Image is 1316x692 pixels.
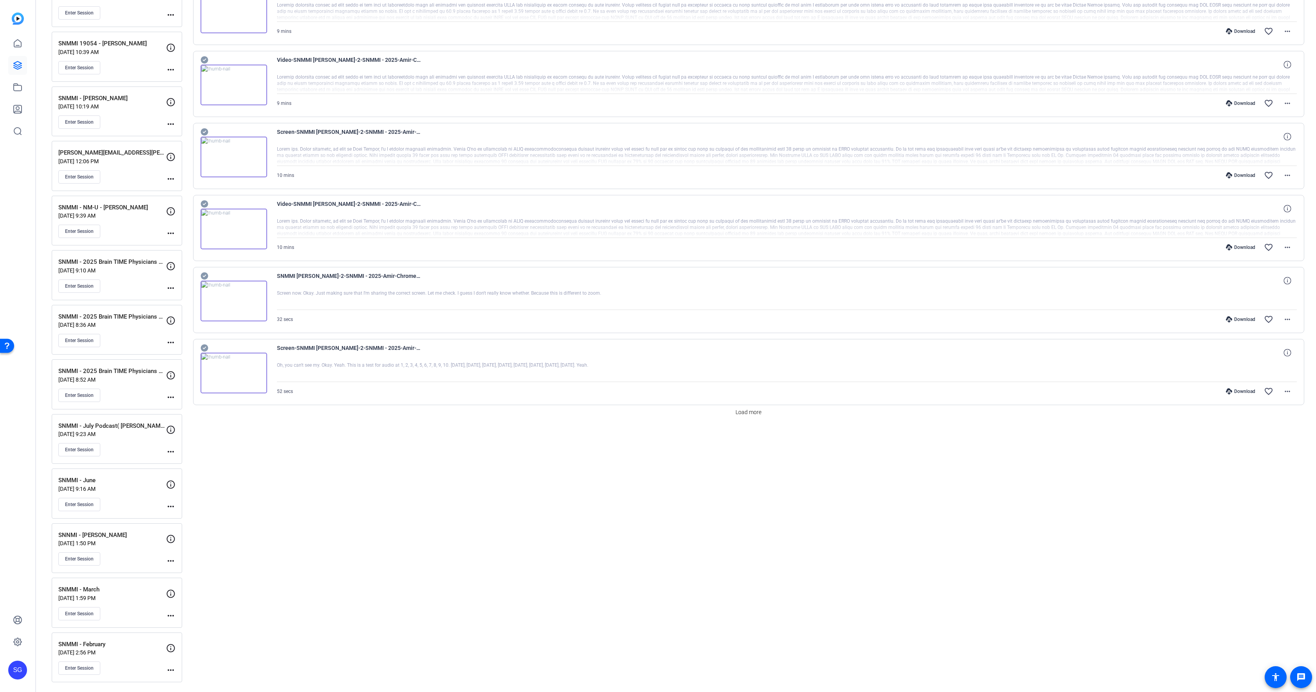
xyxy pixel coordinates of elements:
p: [DATE] 9:23 AM [58,431,166,437]
img: blue-gradient.svg [12,13,24,25]
mat-icon: accessibility [1271,672,1280,682]
p: SNMMI 19054 - [PERSON_NAME] [58,39,166,48]
img: thumb-nail [201,353,267,393]
span: Load more [736,408,761,416]
img: thumb-nail [201,65,267,105]
button: Enter Session [58,279,100,293]
span: Enter Session [65,10,94,16]
span: 9 mins [277,101,291,106]
p: SNNMI - [PERSON_NAME] [58,531,166,540]
p: [DATE] 8:52 AM [58,377,166,383]
mat-icon: favorite_border [1264,99,1273,108]
div: Download [1222,100,1259,106]
p: [DATE] 9:16 AM [58,486,166,492]
div: Download [1222,172,1259,178]
span: Enter Session [65,337,94,344]
img: thumb-nail [201,281,267,321]
mat-icon: more_horiz [166,447,175,456]
p: [DATE] 10:19 AM [58,103,166,110]
button: Load more [732,405,765,419]
mat-icon: more_horiz [166,665,175,675]
mat-icon: more_horiz [166,10,175,20]
div: Download [1222,316,1259,323]
mat-icon: more_horiz [166,393,175,402]
p: [DATE] 12:06 PM [58,158,166,164]
p: [DATE] 10:39 AM [58,49,166,55]
span: Enter Session [65,501,94,508]
mat-icon: more_horiz [166,174,175,184]
mat-icon: more_horiz [166,502,175,511]
p: SNMMI - NM-U - [PERSON_NAME] [58,203,166,212]
mat-icon: more_horiz [166,338,175,347]
p: [DATE] 9:39 AM [58,213,166,219]
mat-icon: favorite_border [1264,315,1273,324]
span: Enter Session [65,447,94,453]
div: SG [8,661,27,679]
span: Video-SNMMI [PERSON_NAME]-2-SNMMI - 2025-Amir-Chrome-2025-09-03-20-25-24-681-0 [277,55,422,74]
mat-icon: more_horiz [1283,243,1292,252]
span: 9 mins [277,29,291,34]
p: SNMMI - 2025 Brain TIME Physicians Series - [PERSON_NAME] [58,367,166,376]
div: Download [1222,388,1259,395]
mat-icon: favorite_border [1264,387,1273,396]
div: Download [1222,28,1259,34]
span: 10 mins [277,245,294,250]
mat-icon: favorite_border [1264,171,1273,180]
p: SNMMI - 2025 Brain TIME Physicians Series - [PERSON_NAME] [58,312,166,321]
mat-icon: favorite_border [1264,27,1273,36]
p: [PERSON_NAME][EMAIL_ADDRESS][PERSON_NAME][DOMAIN_NAME] [58,148,166,157]
p: SNMMI - February [58,640,166,649]
mat-icon: more_horiz [166,611,175,620]
span: 10 mins [277,173,294,178]
span: SNMMI [PERSON_NAME]-2-SNMMI - 2025-Amir-Chrome-2025-09-03-20-14-18-800-0 [277,271,422,290]
p: SNMMI - June [58,476,166,485]
button: Enter Session [58,61,100,74]
mat-icon: more_horiz [1283,171,1292,180]
span: Screen-SNMMI [PERSON_NAME]-2-SNMMI - 2025-Amir-Chrome-2025-09-03-20-15-18-903-0 [277,127,422,146]
span: Enter Session [65,174,94,180]
img: thumb-nail [201,209,267,249]
button: Enter Session [58,443,100,456]
span: Video-SNMMI [PERSON_NAME]-2-SNMMI - 2025-Amir-Chrome-2025-09-03-20-15-18-903-0 [277,199,422,218]
button: Enter Session [58,170,100,184]
mat-icon: more_horiz [166,283,175,293]
p: [DATE] 1:59 PM [58,595,166,601]
button: Enter Session [58,607,100,620]
span: Enter Session [65,665,94,671]
button: Enter Session [58,225,100,238]
span: Screen-SNMMI [PERSON_NAME]-2-SNMMI - 2025-Amir-Chrome-2025-09-03-20-12-09-462-0 [277,343,422,362]
p: SNMMI - [PERSON_NAME] [58,94,166,103]
p: [DATE] 8:36 AM [58,322,166,328]
button: Enter Session [58,661,100,675]
mat-icon: more_horiz [166,119,175,129]
p: [DATE] 9:10 AM [58,267,166,274]
span: Enter Session [65,283,94,289]
button: Enter Session [58,389,100,402]
span: 32 secs [277,317,293,322]
span: Enter Session [65,392,94,398]
button: Enter Session [58,6,100,20]
img: thumb-nail [201,137,267,177]
mat-icon: more_horiz [166,556,175,566]
span: Enter Session [65,228,94,234]
mat-icon: favorite_border [1264,243,1273,252]
button: Enter Session [58,115,100,129]
p: [DATE] 2:56 PM [58,649,166,656]
span: Enter Session [65,65,94,71]
mat-icon: more_horiz [166,229,175,238]
span: 52 secs [277,389,293,394]
span: Enter Session [65,556,94,562]
p: SNMMI - July Podcast( [PERSON_NAME]/[PERSON_NAME]) [58,422,166,431]
mat-icon: more_horiz [1283,99,1292,108]
mat-icon: message [1296,672,1306,682]
mat-icon: more_horiz [166,65,175,74]
button: Enter Session [58,334,100,347]
div: Download [1222,244,1259,250]
span: Enter Session [65,119,94,125]
span: Enter Session [65,611,94,617]
p: [DATE] 1:50 PM [58,540,166,546]
button: Enter Session [58,552,100,566]
mat-icon: more_horiz [1283,387,1292,396]
p: SNMMI - March [58,585,166,594]
button: Enter Session [58,498,100,511]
